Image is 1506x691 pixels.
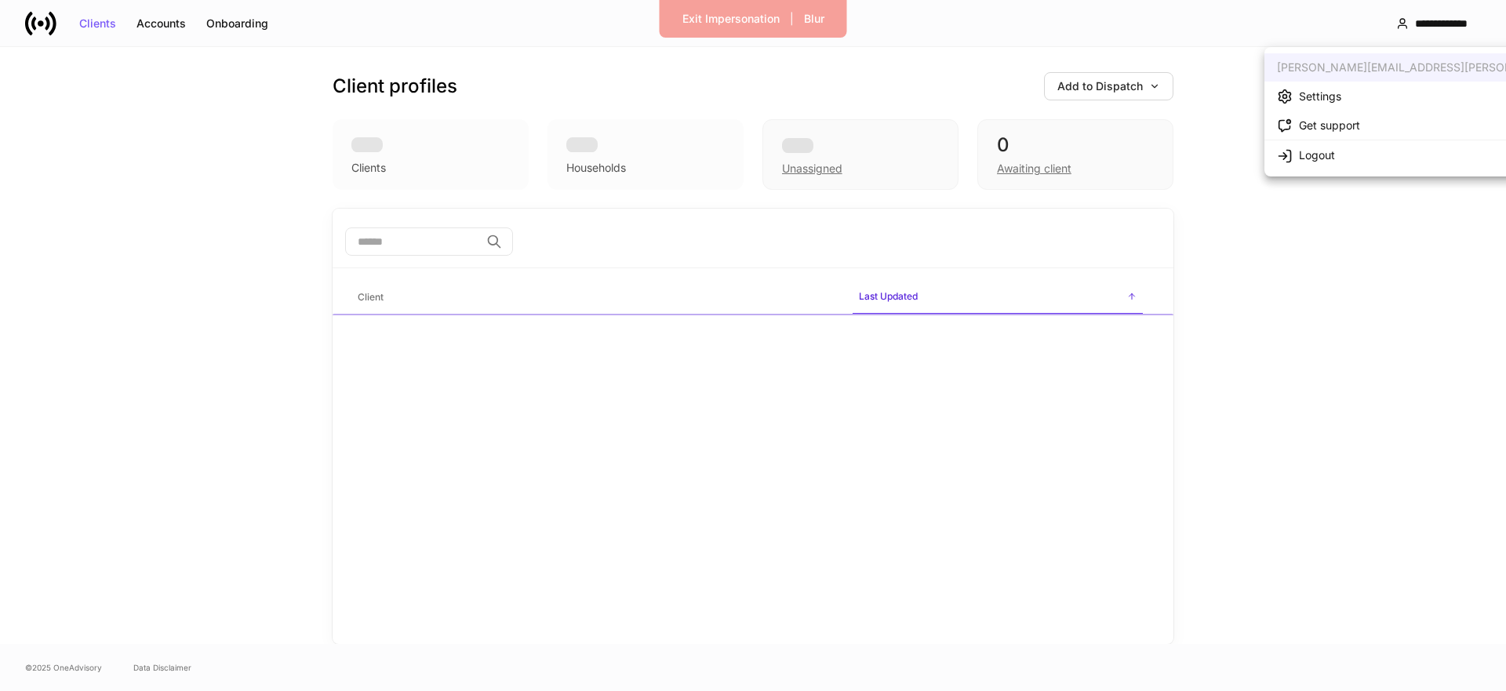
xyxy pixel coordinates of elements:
div: Exit Impersonation [682,13,780,24]
div: Logout [1299,147,1335,163]
div: Settings [1299,89,1341,104]
div: Get support [1299,118,1360,133]
div: Blur [804,13,824,24]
